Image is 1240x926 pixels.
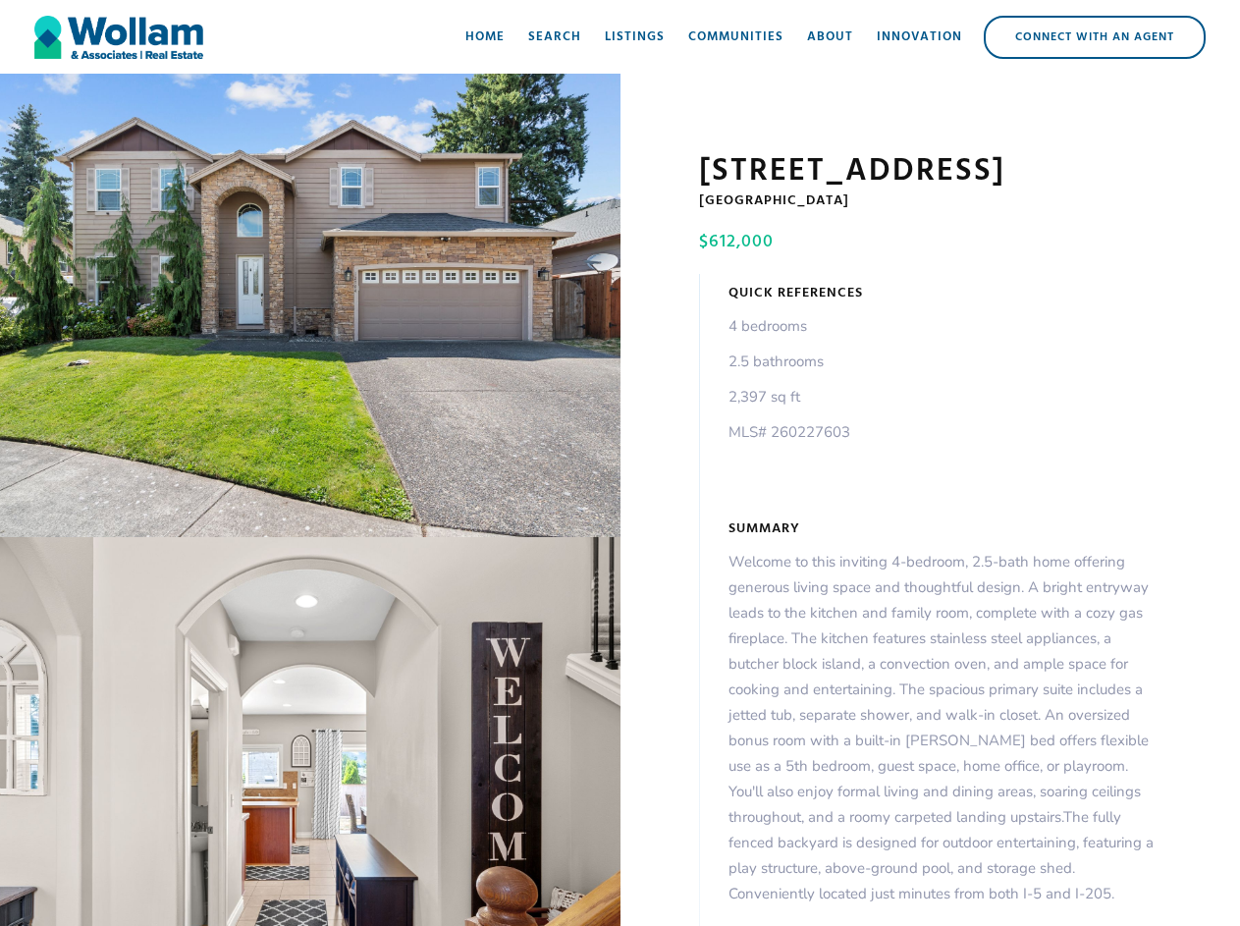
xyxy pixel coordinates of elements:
[676,8,795,67] a: Communities
[593,8,676,67] a: Listings
[465,27,505,47] div: Home
[699,191,1162,211] h5: [GEOGRAPHIC_DATA]
[728,419,850,445] p: MLS# 260227603
[454,8,516,67] a: Home
[516,8,593,67] a: Search
[728,284,863,303] h5: Quick References
[605,27,665,47] div: Listings
[688,27,783,47] div: Communities
[728,384,850,409] p: 2,397 sq ft
[984,16,1206,59] a: Connect with an Agent
[728,519,800,539] h5: Summary
[807,27,853,47] div: About
[865,8,974,67] a: Innovation
[728,313,850,339] p: 4 bedrooms
[986,18,1204,57] div: Connect with an Agent
[728,455,850,480] p: ‍
[795,8,865,67] a: About
[34,8,203,67] a: home
[877,27,962,47] div: Innovation
[699,152,1162,191] h1: [STREET_ADDRESS]
[528,27,581,47] div: Search
[728,549,1162,906] p: Welcome to this inviting 4-bedroom, 2.5-bath home offering generous living space and thoughtful d...
[728,349,850,374] p: 2.5 bathrooms
[699,231,1158,254] h4: $612,000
